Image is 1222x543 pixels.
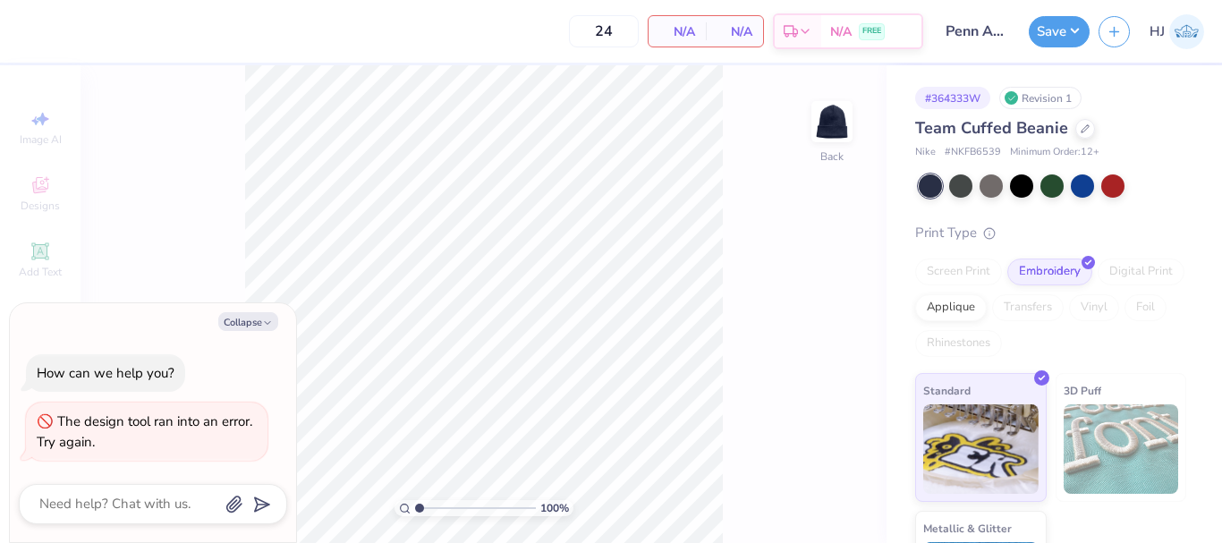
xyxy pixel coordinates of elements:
[37,364,174,382] div: How can we help you?
[1150,14,1204,49] a: HJ
[717,22,752,41] span: N/A
[992,294,1064,321] div: Transfers
[999,87,1082,109] div: Revision 1
[915,294,987,321] div: Applique
[923,381,971,400] span: Standard
[945,145,1001,160] span: # NKFB6539
[923,519,1012,538] span: Metallic & Glitter
[915,117,1068,139] span: Team Cuffed Beanie
[540,500,569,516] span: 100 %
[820,148,844,165] div: Back
[569,15,639,47] input: – –
[1064,381,1101,400] span: 3D Puff
[659,22,695,41] span: N/A
[915,145,936,160] span: Nike
[1150,21,1165,42] span: HJ
[1169,14,1204,49] img: Hughe Josh Cabanete
[814,104,850,140] img: Back
[37,412,252,451] div: The design tool ran into an error. Try again.
[830,22,852,41] span: N/A
[862,25,881,38] span: FREE
[1029,16,1090,47] button: Save
[1007,259,1092,285] div: Embroidery
[915,87,990,109] div: # 364333W
[923,404,1039,494] img: Standard
[932,13,1020,49] input: Untitled Design
[218,312,278,331] button: Collapse
[1098,259,1184,285] div: Digital Print
[1010,145,1099,160] span: Minimum Order: 12 +
[915,330,1002,357] div: Rhinestones
[915,223,1186,243] div: Print Type
[1064,404,1179,494] img: 3D Puff
[915,259,1002,285] div: Screen Print
[1124,294,1167,321] div: Foil
[1069,294,1119,321] div: Vinyl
